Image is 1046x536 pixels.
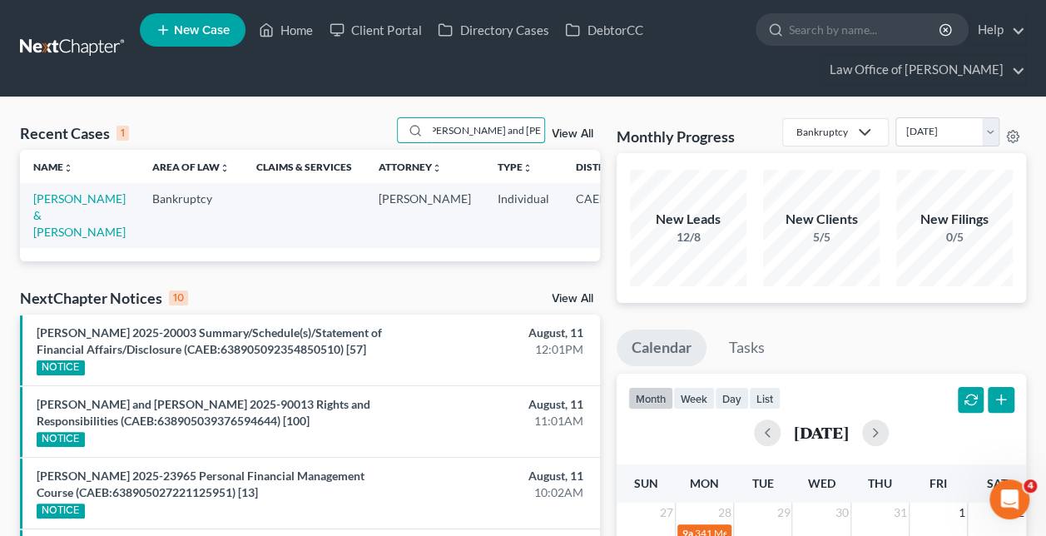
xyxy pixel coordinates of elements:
a: Typeunfold_more [498,161,533,173]
iframe: Intercom live chat [989,479,1029,519]
div: 1 [116,126,129,141]
a: Area of Lawunfold_more [152,161,230,173]
span: 31 [892,503,909,523]
input: Search by name... [789,14,941,45]
th: Claims & Services [243,150,365,183]
div: 10:02AM [412,484,583,501]
div: NOTICE [37,360,85,375]
div: Bankruptcy [796,125,848,139]
div: New Clients [763,210,880,229]
div: August, 11 [412,468,583,484]
span: Fri [930,476,947,490]
a: Tasks [714,330,780,366]
td: [PERSON_NAME] [365,183,484,247]
span: 29 [775,503,791,523]
a: DebtorCC [557,15,651,45]
span: New Case [174,24,230,37]
span: 4 [1024,479,1037,493]
span: Mon [690,476,719,490]
span: 1 [957,503,967,523]
a: Districtunfold_more [576,161,631,173]
i: unfold_more [432,163,442,173]
a: Home [250,15,321,45]
td: Individual [484,183,563,247]
h3: Monthly Progress [617,127,735,146]
a: Client Portal [321,15,429,45]
div: Recent Cases [20,123,129,143]
div: NextChapter Notices [20,288,188,308]
span: Tue [752,476,774,490]
span: 27 [658,503,675,523]
a: Nameunfold_more [33,161,73,173]
a: Directory Cases [429,15,557,45]
div: NOTICE [37,504,85,519]
button: month [628,387,673,409]
div: 11:01AM [412,413,583,429]
td: CAEB [563,183,644,247]
i: unfold_more [523,163,533,173]
div: NOTICE [37,432,85,447]
span: 30 [834,503,850,523]
a: Law Office of [PERSON_NAME] [821,55,1025,85]
div: 12:01PM [412,341,583,358]
a: Attorneyunfold_more [379,161,442,173]
i: unfold_more [63,163,73,173]
input: Search by name... [428,118,544,142]
a: Calendar [617,330,706,366]
button: list [749,387,781,409]
i: unfold_more [220,163,230,173]
a: View All [552,128,593,140]
a: [PERSON_NAME] 2025-23965 Personal Financial Management Course (CAEB:638905027221125951) [13] [37,469,364,499]
span: Thu [868,476,892,490]
span: Sat [986,476,1007,490]
button: day [715,387,749,409]
span: Sun [634,476,658,490]
div: 10 [169,290,188,305]
div: 12/8 [630,229,746,246]
a: [PERSON_NAME] 2025-20003 Summary/Schedule(s)/Statement of Financial Affairs/Disclosure (CAEB:6389... [37,325,382,356]
a: Help [969,15,1025,45]
td: Bankruptcy [139,183,243,247]
a: [PERSON_NAME] and [PERSON_NAME] 2025-90013 Rights and Responsibilities (CAEB:638905039376594644) ... [37,397,370,428]
span: 28 [716,503,733,523]
div: 0/5 [896,229,1013,246]
span: Wed [807,476,835,490]
h2: [DATE] [794,424,849,441]
div: New Leads [630,210,746,229]
div: New Filings [896,210,1013,229]
div: August, 11 [412,325,583,341]
a: View All [552,293,593,305]
button: week [673,387,715,409]
a: [PERSON_NAME] & [PERSON_NAME] [33,191,126,239]
div: 5/5 [763,229,880,246]
div: August, 11 [412,396,583,413]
